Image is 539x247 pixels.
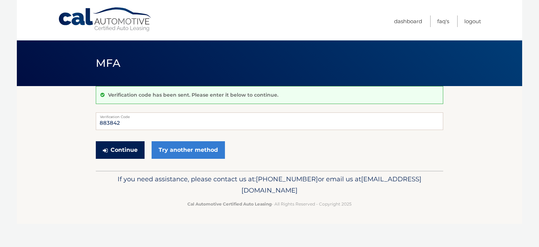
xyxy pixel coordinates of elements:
p: Verification code has been sent. Please enter it below to continue. [108,92,278,98]
a: Cal Automotive [58,7,153,32]
label: Verification Code [96,112,443,118]
span: MFA [96,57,120,70]
span: [PHONE_NUMBER] [256,175,318,183]
strong: Cal Automotive Certified Auto Leasing [187,201,272,207]
a: FAQ's [437,15,449,27]
a: Try another method [152,141,225,159]
p: If you need assistance, please contact us at: or email us at [100,174,439,196]
input: Verification Code [96,112,443,130]
p: - All Rights Reserved - Copyright 2025 [100,200,439,208]
button: Continue [96,141,145,159]
a: Dashboard [394,15,422,27]
a: Logout [464,15,481,27]
span: [EMAIL_ADDRESS][DOMAIN_NAME] [241,175,421,194]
